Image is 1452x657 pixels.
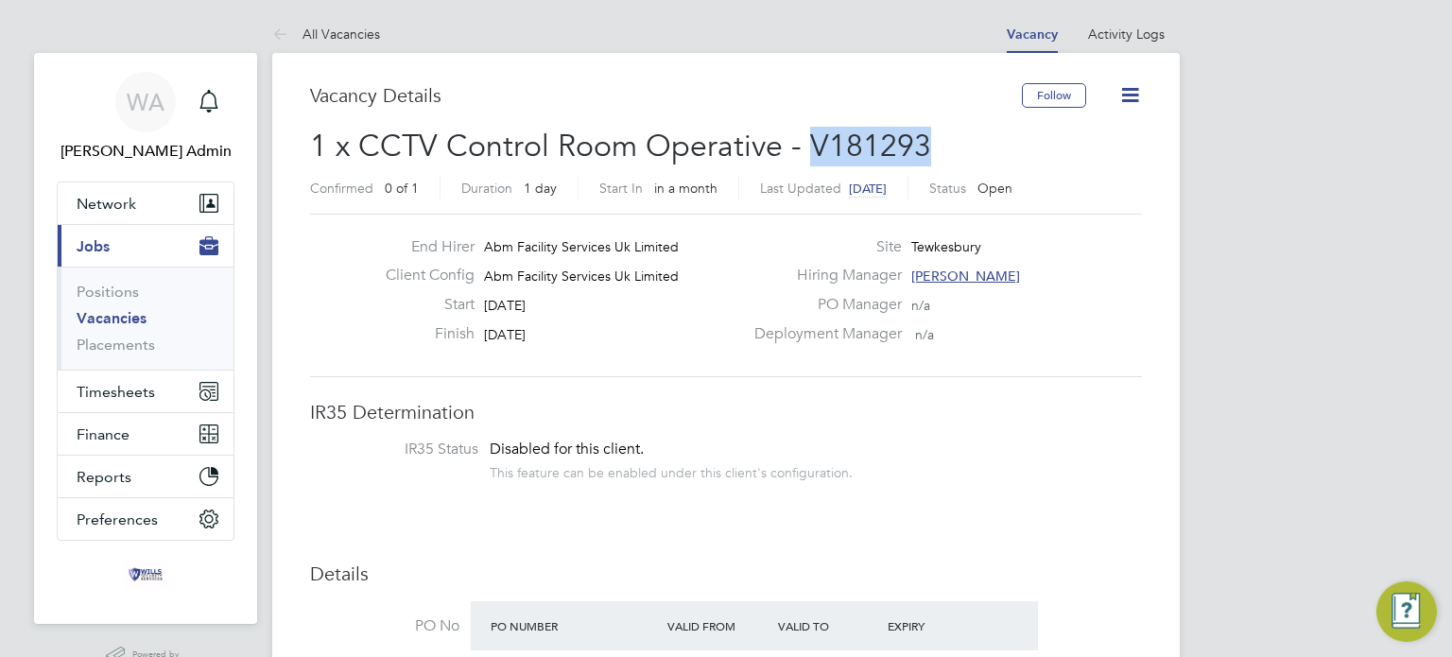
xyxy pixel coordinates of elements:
a: Activity Logs [1088,26,1165,43]
a: Vacancies [77,309,147,327]
span: [PERSON_NAME] [911,268,1020,285]
a: Placements [77,336,155,354]
a: Positions [77,283,139,301]
span: Preferences [77,510,158,528]
span: n/a [915,326,934,343]
button: Preferences [58,498,233,540]
label: Last Updated [760,180,841,197]
button: Reports [58,456,233,497]
label: Hiring Manager [743,266,902,285]
span: WA [127,90,164,114]
span: 0 of 1 [385,180,419,197]
label: IR35 Status [329,440,478,459]
span: Disabled for this client. [490,440,644,458]
span: Jobs [77,237,110,255]
label: Duration [461,180,512,197]
button: Network [58,182,233,224]
label: Client Config [371,266,475,285]
span: Open [977,180,1012,197]
h3: Details [310,562,1142,586]
button: Jobs [58,225,233,267]
button: Timesheets [58,371,233,412]
span: 1 day [524,180,557,197]
button: Finance [58,413,233,455]
span: 1 x CCTV Control Room Operative - V181293 [310,128,931,164]
h3: Vacancy Details [310,83,1022,108]
h3: IR35 Determination [310,400,1142,424]
nav: Main navigation [34,53,257,624]
span: [DATE] [484,326,526,343]
label: Start In [599,180,643,197]
button: Follow [1022,83,1086,108]
a: WA[PERSON_NAME] Admin [57,72,234,163]
label: Start [371,295,475,315]
span: in a month [654,180,717,197]
label: Finish [371,324,475,344]
span: Abm Facility Services Uk Limited [484,268,679,285]
span: Wills Admin [57,140,234,163]
span: Reports [77,468,131,486]
a: All Vacancies [272,26,380,43]
span: [DATE] [849,181,887,197]
div: This feature can be enabled under this client's configuration. [490,459,853,481]
label: End Hirer [371,237,475,257]
label: Site [743,237,902,257]
span: [DATE] [484,297,526,314]
img: wills-security-logo-retina.png [123,560,168,590]
div: Jobs [58,267,233,370]
span: Tewkesbury [911,238,981,255]
label: Status [929,180,966,197]
span: Finance [77,425,130,443]
span: Abm Facility Services Uk Limited [484,238,679,255]
div: PO Number [486,609,663,643]
button: Engage Resource Center [1376,581,1437,642]
div: Expiry [883,609,994,643]
span: Timesheets [77,383,155,401]
div: Valid To [773,609,884,643]
div: Valid From [663,609,773,643]
label: Deployment Manager [743,324,902,344]
label: Confirmed [310,180,373,197]
a: Vacancy [1007,26,1058,43]
a: Go to home page [57,560,234,590]
span: Network [77,195,136,213]
label: PO Manager [743,295,902,315]
span: n/a [911,297,930,314]
label: PO No [310,616,459,636]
